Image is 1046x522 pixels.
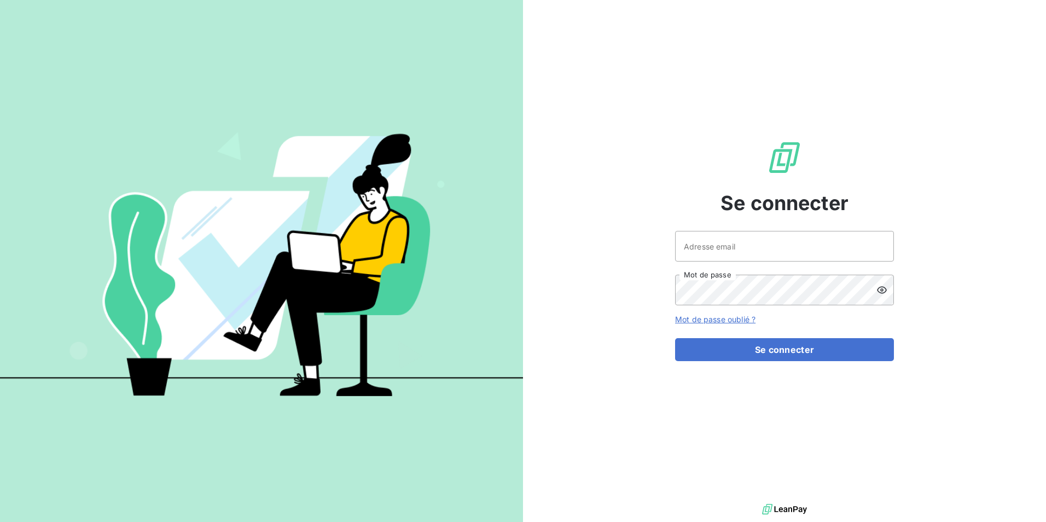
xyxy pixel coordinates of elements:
[762,501,807,518] img: logo
[720,188,849,218] span: Se connecter
[675,231,894,262] input: placeholder
[675,315,756,324] a: Mot de passe oublié ?
[767,140,802,175] img: Logo LeanPay
[675,338,894,361] button: Se connecter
